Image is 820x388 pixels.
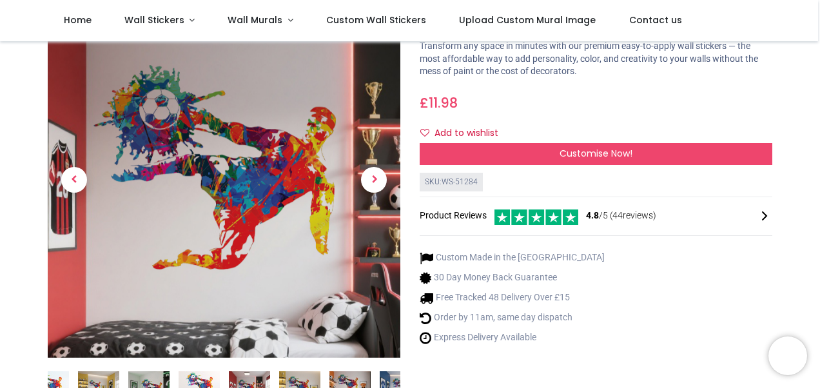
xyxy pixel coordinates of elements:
[347,57,400,302] a: Next
[429,93,458,112] span: 11.98
[420,208,772,225] div: Product Reviews
[560,147,632,160] span: Customise Now!
[586,209,656,222] span: /5 ( 44 reviews)
[420,40,772,78] p: Transform any space in minutes with our premium easy-to-apply wall stickers — the most affordable...
[420,251,605,265] li: Custom Made in the [GEOGRAPHIC_DATA]
[420,271,605,285] li: 30 Day Money Back Guarantee
[420,173,483,191] div: SKU: WS-51284
[768,336,807,375] iframe: Brevo live chat
[629,14,682,26] span: Contact us
[48,57,101,302] a: Previous
[459,14,596,26] span: Upload Custom Mural Image
[420,128,429,137] i: Add to wishlist
[326,14,426,26] span: Custom Wall Stickers
[420,122,509,144] button: Add to wishlistAdd to wishlist
[420,291,605,305] li: Free Tracked 48 Delivery Over £15
[420,331,605,345] li: Express Delivery Available
[48,5,400,358] img: Paint Splash Football Goal Wall Sticker
[420,311,605,325] li: Order by 11am, same day dispatch
[420,93,458,112] span: £
[361,167,387,193] span: Next
[61,167,87,193] span: Previous
[64,14,92,26] span: Home
[586,210,599,220] span: 4.8
[228,14,282,26] span: Wall Murals
[124,14,184,26] span: Wall Stickers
